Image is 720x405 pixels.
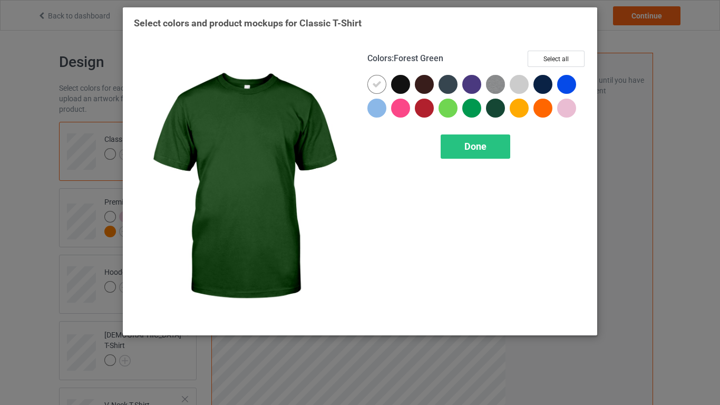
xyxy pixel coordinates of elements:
[134,51,353,324] img: regular.jpg
[367,53,392,63] span: Colors
[134,17,362,28] span: Select colors and product mockups for Classic T-Shirt
[464,141,487,152] span: Done
[528,51,585,67] button: Select all
[486,75,505,94] img: heather_texture.png
[367,53,443,64] h4: :
[394,53,443,63] span: Forest Green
